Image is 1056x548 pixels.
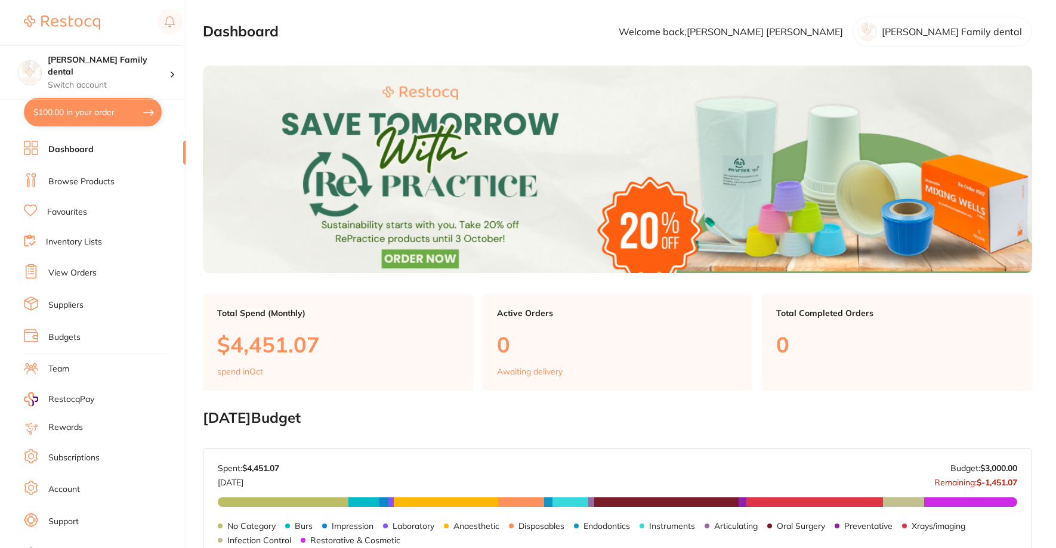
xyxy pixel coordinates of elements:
[48,79,169,91] p: Switch account
[48,332,81,343] a: Budgets
[48,394,94,405] span: RestocqPay
[518,521,564,531] p: Disposables
[332,521,373,531] p: Impression
[950,463,1017,473] p: Budget:
[980,463,1017,473] strong: $3,000.00
[218,463,279,473] p: Spent:
[393,521,434,531] p: Laboratory
[18,61,41,83] img: Westbrook Family dental
[777,521,825,531] p: Oral Surgery
[227,521,276,531] p: No Category
[48,54,169,78] h4: Westbrook Family dental
[453,521,499,531] p: Anaesthetic
[48,484,80,496] a: Account
[977,477,1017,488] strong: $-1,451.07
[24,9,100,36] a: Restocq Logo
[227,535,291,545] p: Infection Control
[649,521,695,531] p: Instruments
[776,308,1018,318] p: Total Completed Orders
[217,367,263,376] p: spend in Oct
[48,516,79,528] a: Support
[47,206,87,218] a: Favourites
[48,363,69,375] a: Team
[912,521,965,531] p: Xrays/imaging
[583,521,630,531] p: Endodontics
[844,521,893,531] p: Preventative
[24,16,100,30] img: Restocq Logo
[217,332,459,357] p: $4,451.07
[295,521,313,531] p: Burs
[48,267,97,279] a: View Orders
[882,26,1022,37] p: [PERSON_NAME] Family dental
[310,535,400,545] p: Restorative & Cosmetic
[24,392,38,406] img: RestocqPay
[203,410,1032,426] h2: [DATE] Budget
[48,144,94,156] a: Dashboard
[497,332,739,357] p: 0
[46,236,102,248] a: Inventory Lists
[48,422,83,434] a: Rewards
[242,463,279,473] strong: $4,451.07
[483,294,753,391] a: Active Orders0Awaiting delivery
[48,452,100,464] a: Subscriptions
[24,392,94,406] a: RestocqPay
[776,332,1018,357] p: 0
[619,26,843,37] p: Welcome back, [PERSON_NAME] [PERSON_NAME]
[934,473,1017,487] p: Remaining:
[762,294,1032,391] a: Total Completed Orders0
[217,308,459,318] p: Total Spend (Monthly)
[24,98,162,126] button: $100.00 in your order
[497,367,563,376] p: Awaiting delivery
[48,176,115,188] a: Browse Products
[203,294,473,391] a: Total Spend (Monthly)$4,451.07spend inOct
[48,299,84,311] a: Suppliers
[203,23,279,40] h2: Dashboard
[218,473,279,487] p: [DATE]
[203,66,1032,273] img: Dashboard
[497,308,739,318] p: Active Orders
[714,521,758,531] p: Articulating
